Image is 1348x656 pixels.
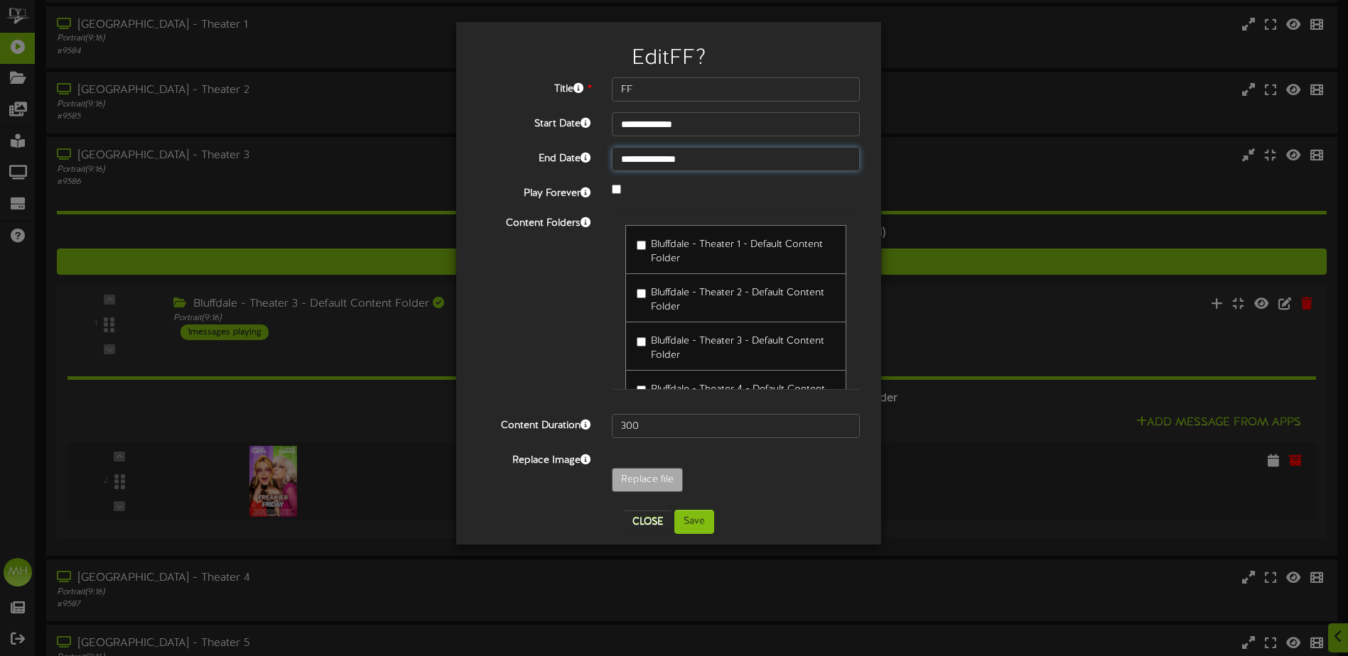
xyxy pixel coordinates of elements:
label: End Date [467,147,601,166]
input: 15 [612,414,860,438]
span: Bluffdale - Theater 3 - Default Content Folder [651,336,824,361]
input: Bluffdale - Theater 1 - Default Content Folder [637,241,646,250]
input: Bluffdale - Theater 3 - Default Content Folder [637,337,646,346]
label: Replace Image [467,449,601,468]
label: Start Date [467,112,601,131]
label: Play Forever [467,182,601,201]
label: Content Folders [467,212,601,231]
label: Content Duration [467,414,601,433]
input: Title [612,77,860,102]
label: Title [467,77,601,97]
input: Bluffdale - Theater 4 - Default Content Folder [637,386,646,395]
span: Bluffdale - Theater 4 - Default Content Folder [651,384,825,409]
span: Bluffdale - Theater 1 - Default Content Folder [651,239,823,264]
button: Close [624,510,672,533]
input: Bluffdale - Theater 2 - Default Content Folder [637,289,646,298]
button: Save [674,510,714,534]
h2: Edit FF ? [478,47,860,70]
span: Bluffdale - Theater 2 - Default Content Folder [651,288,824,312]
